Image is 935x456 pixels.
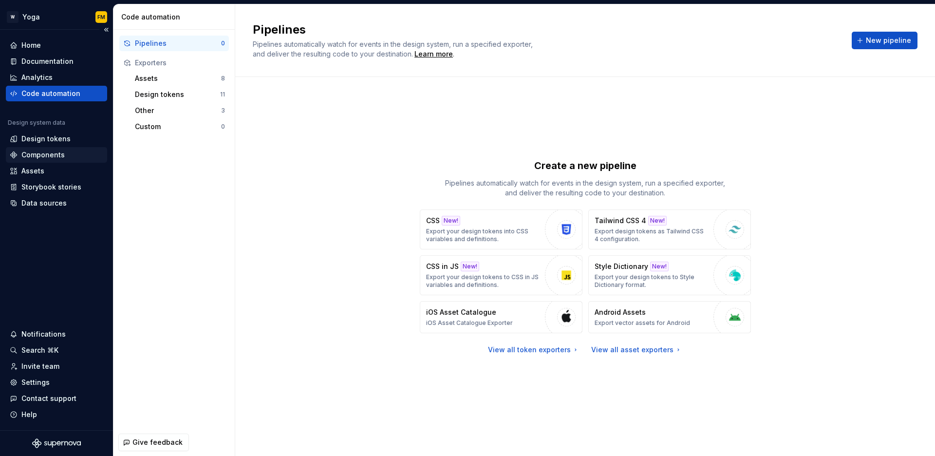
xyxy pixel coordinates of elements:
[21,361,59,371] div: Invite team
[588,255,751,295] button: Style DictionaryNew!Export your design tokens to Style Dictionary format.
[21,394,76,403] div: Contact support
[866,36,911,45] span: New pipeline
[32,438,81,448] svg: Supernova Logo
[6,54,107,69] a: Documentation
[6,342,107,358] button: Search ⌘K
[21,134,71,144] div: Design tokens
[131,119,229,134] button: Custom0
[426,262,459,271] p: CSS in JS
[253,40,535,58] span: Pipelines automatically watch for events in the design system, run a specified exporter, and deli...
[131,71,229,86] button: Assets8
[253,22,840,38] h2: Pipelines
[6,147,107,163] a: Components
[99,23,113,37] button: Collapse sidebar
[221,107,225,114] div: 3
[6,326,107,342] button: Notifications
[595,307,646,317] p: Android Assets
[6,195,107,211] a: Data sources
[6,86,107,101] a: Code automation
[119,36,229,51] button: Pipelines0
[6,38,107,53] a: Home
[648,216,667,226] div: New!
[132,437,183,447] span: Give feedback
[588,209,751,249] button: Tailwind CSS 4New!Export design tokens as Tailwind CSS 4 configuration.
[588,301,751,333] button: Android AssetsExport vector assets for Android
[118,434,189,451] button: Give feedback
[21,150,65,160] div: Components
[21,166,44,176] div: Assets
[650,262,669,271] div: New!
[420,255,582,295] button: CSS in JSNew!Export your design tokens to CSS in JS variables and definitions.
[595,216,646,226] p: Tailwind CSS 4
[21,378,50,387] div: Settings
[426,273,540,289] p: Export your design tokens to CSS in JS variables and definitions.
[131,87,229,102] button: Design tokens11
[135,122,221,132] div: Custom
[439,178,731,198] p: Pipelines automatically watch for events in the design system, run a specified exporter, and deli...
[21,410,37,419] div: Help
[595,228,709,243] p: Export design tokens as Tailwind CSS 4 configuration.
[21,182,81,192] div: Storybook stories
[6,131,107,147] a: Design tokens
[413,51,454,58] span: .
[2,6,111,27] button: WYogaFM
[595,319,690,327] p: Export vector assets for Android
[6,375,107,390] a: Settings
[420,209,582,249] button: CSSNew!Export your design tokens into CSS variables and definitions.
[426,307,496,317] p: iOS Asset Catalogue
[221,75,225,82] div: 8
[8,119,65,127] div: Design system data
[6,179,107,195] a: Storybook stories
[534,159,636,172] p: Create a new pipeline
[135,106,221,115] div: Other
[426,216,440,226] p: CSS
[21,57,74,66] div: Documentation
[131,103,229,118] button: Other3
[221,39,225,47] div: 0
[135,90,220,99] div: Design tokens
[461,262,479,271] div: New!
[21,73,53,82] div: Analytics
[488,345,580,355] a: View all token exporters
[97,13,105,21] div: FM
[442,216,460,226] div: New!
[6,407,107,422] button: Help
[21,345,58,355] div: Search ⌘K
[21,40,41,50] div: Home
[135,74,221,83] div: Assets
[21,198,67,208] div: Data sources
[420,301,582,333] button: iOS Asset CatalogueiOS Asset Catalogue Exporter
[595,273,709,289] p: Export your design tokens to Style Dictionary format.
[7,11,19,23] div: W
[6,391,107,406] button: Contact support
[121,12,231,22] div: Code automation
[595,262,648,271] p: Style Dictionary
[220,91,225,98] div: 11
[221,123,225,131] div: 0
[21,329,66,339] div: Notifications
[426,228,540,243] p: Export your design tokens into CSS variables and definitions.
[6,70,107,85] a: Analytics
[591,345,682,355] a: View all asset exporters
[414,49,453,59] a: Learn more
[426,319,513,327] p: iOS Asset Catalogue Exporter
[135,58,225,68] div: Exporters
[6,359,107,374] a: Invite team
[6,163,107,179] a: Assets
[21,89,80,98] div: Code automation
[852,32,917,49] button: New pipeline
[22,12,40,22] div: Yoga
[135,38,221,48] div: Pipelines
